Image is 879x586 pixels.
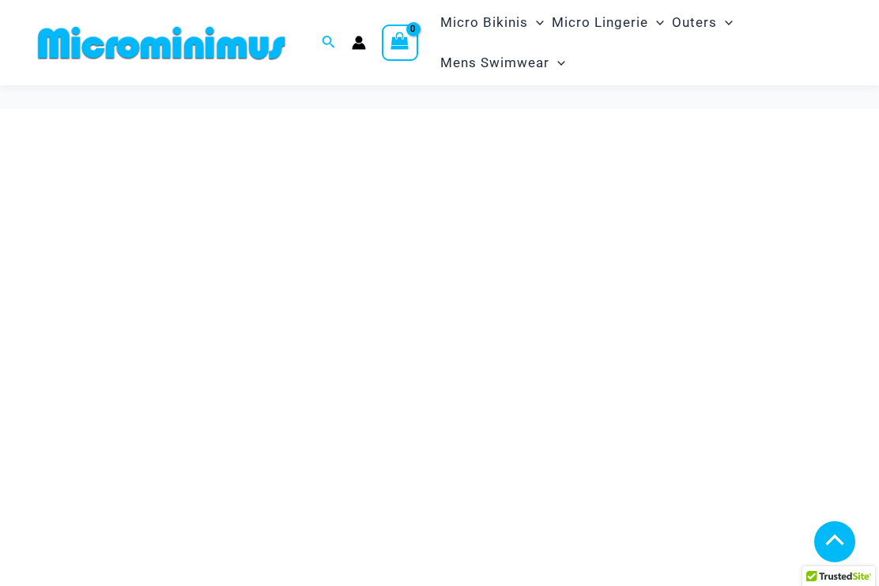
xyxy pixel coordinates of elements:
span: Menu Toggle [648,2,664,43]
span: Menu Toggle [549,43,565,83]
a: Micro LingerieMenu ToggleMenu Toggle [548,2,668,43]
span: Menu Toggle [717,2,733,43]
img: MM SHOP LOGO FLAT [32,25,292,61]
a: Micro BikinisMenu ToggleMenu Toggle [436,2,548,43]
a: Search icon link [322,33,336,53]
a: OutersMenu ToggleMenu Toggle [668,2,737,43]
span: Micro Lingerie [552,2,648,43]
a: Mens SwimwearMenu ToggleMenu Toggle [436,43,569,83]
span: Mens Swimwear [440,43,549,83]
span: Micro Bikinis [440,2,528,43]
a: View Shopping Cart, empty [382,25,418,61]
a: Account icon link [352,36,366,50]
span: Outers [672,2,717,43]
span: Menu Toggle [528,2,544,43]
